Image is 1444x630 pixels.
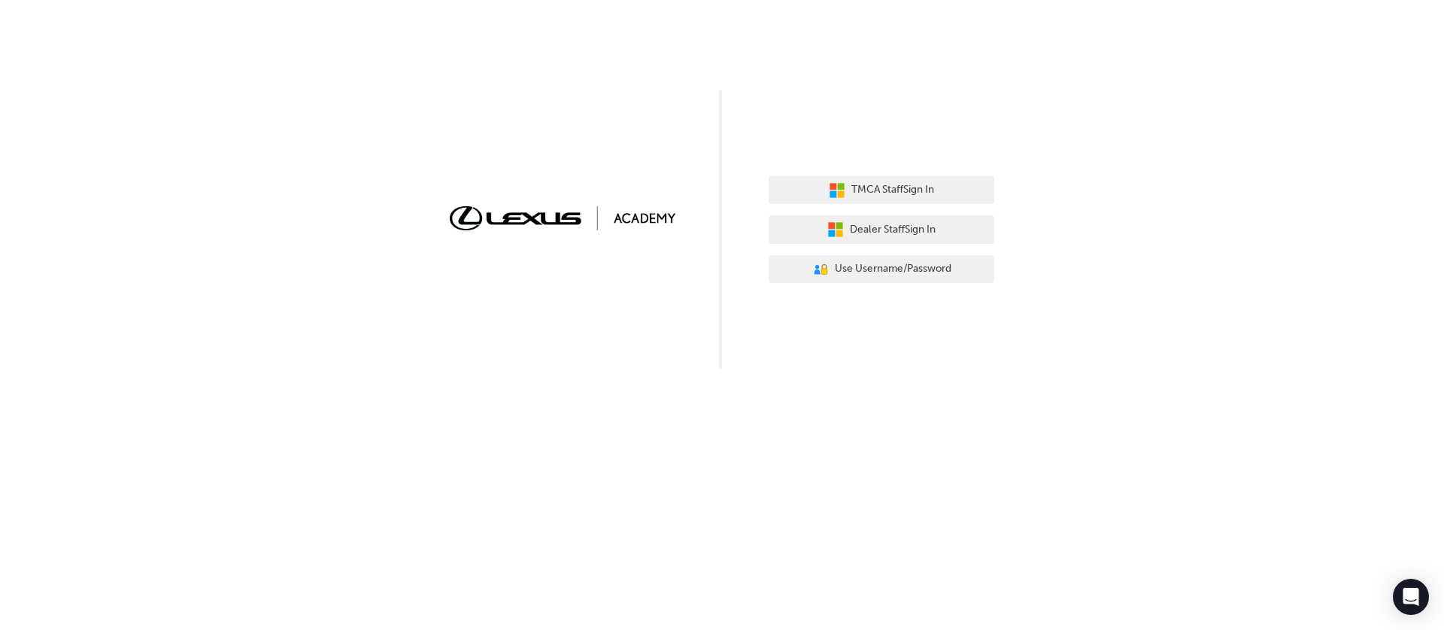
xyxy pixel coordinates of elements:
[835,260,951,278] span: Use Username/Password
[851,181,934,199] span: TMCA Staff Sign In
[769,176,994,205] button: TMCA StaffSign In
[1393,579,1429,615] div: Open Intercom Messenger
[769,215,994,244] button: Dealer StaffSign In
[769,255,994,284] button: Use Username/Password
[450,206,675,230] img: Trak
[850,221,936,239] span: Dealer Staff Sign In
